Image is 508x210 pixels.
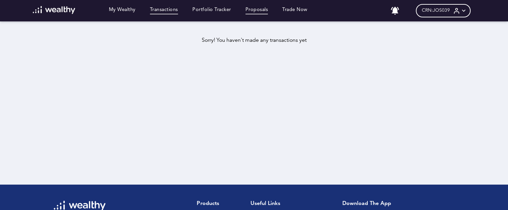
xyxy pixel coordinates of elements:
a: Portfolio Tracker [192,7,231,14]
a: My Wealthy [109,7,136,14]
a: Proposals [245,7,268,14]
img: wl-logo-white.svg [33,6,75,14]
h1: Useful Links [250,201,288,207]
a: Transactions [150,7,178,14]
a: Trade Now [282,7,308,14]
span: CRN: JOS039 [422,8,450,13]
h1: Products [197,201,239,207]
div: Sorry! You haven't made any transactions yet [16,37,492,44]
h1: Download the app [342,201,449,207]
